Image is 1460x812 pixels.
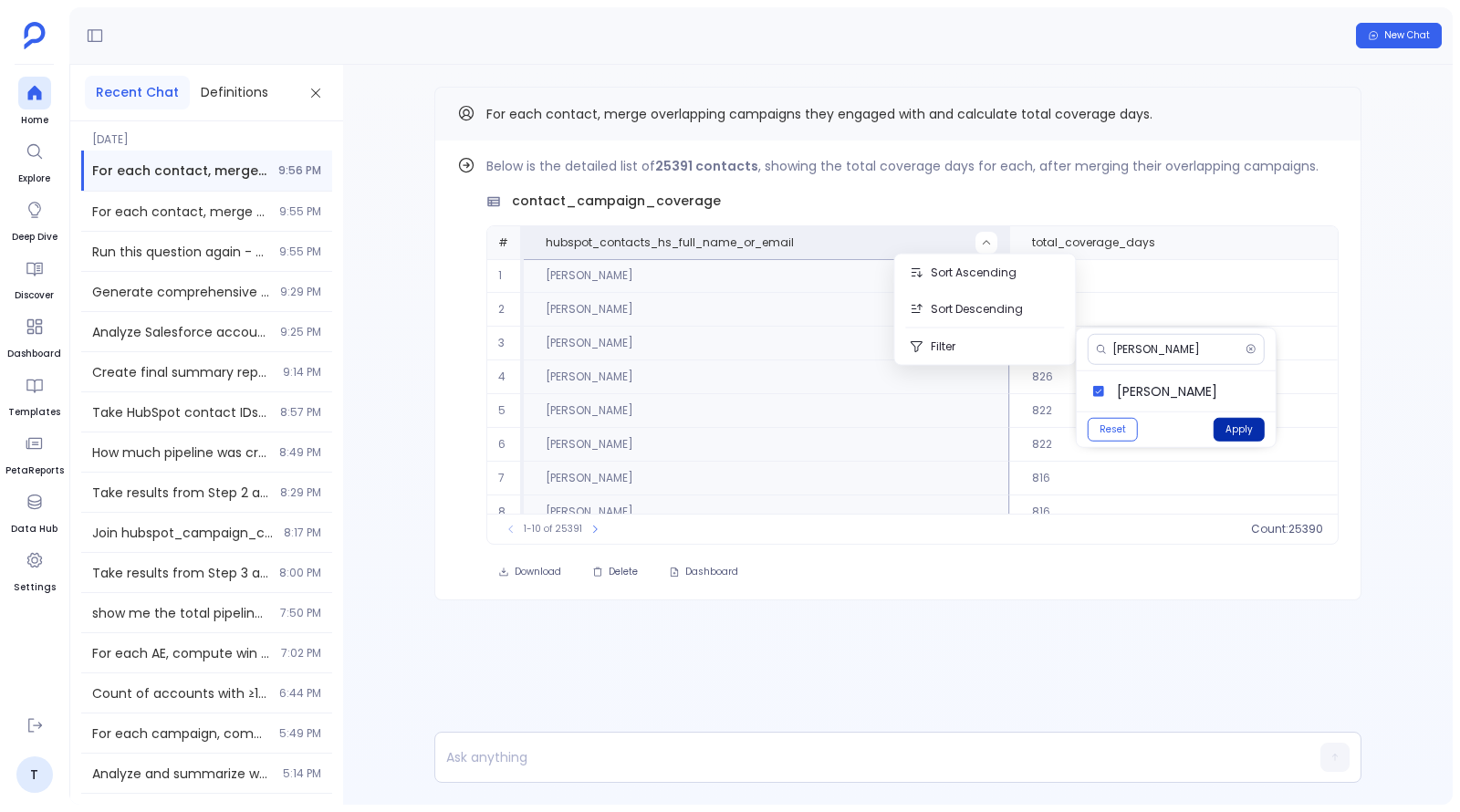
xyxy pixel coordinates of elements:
td: [PERSON_NAME] [524,293,1009,327]
td: 4 [487,360,524,394]
span: 25390 [1288,522,1323,536]
td: 3 [487,327,524,360]
span: Count of accounts with ≥10 meetings booked from a campaign in last 90 days, and average deal size... [92,684,268,703]
span: Settings [14,580,56,595]
td: 826 [1009,360,1338,394]
span: Explore [18,172,51,186]
a: Data Hub [11,485,57,536]
span: How much pipeline was created from these campaigns? [92,443,268,462]
a: Explore [18,135,51,186]
span: 9:55 PM [279,204,321,219]
button: Sort Ascending [894,255,1075,291]
p: Below is the detailed list of , showing the total coverage days for each, after merging their ove... [486,155,1339,177]
td: 822 [1009,428,1338,462]
td: 7 [487,462,524,495]
span: 9:29 PM [280,285,321,299]
span: Home [18,113,51,128]
input: Search [1112,342,1238,357]
span: hubspot_contacts_hs_full_name_or_email [546,235,794,250]
span: Delete [609,566,638,578]
span: [DATE] [81,121,332,147]
td: 816 [1009,495,1338,529]
span: Download [515,566,561,578]
span: Templates [8,405,60,420]
span: show me the total pipeline created from ignite bold lead nurturing [92,604,269,622]
button: Recent Chat [85,76,190,109]
span: Discover [15,288,54,303]
span: Dashboard [7,347,61,361]
td: [PERSON_NAME] [524,495,1009,529]
span: 7:02 PM [281,646,321,661]
span: 5:14 PM [283,766,321,781]
span: 9:55 PM [279,245,321,259]
a: Settings [14,544,56,595]
td: [PERSON_NAME] [524,462,1009,495]
span: total_coverage_days [1032,235,1155,250]
a: Deep Dive [12,193,57,245]
span: 8:17 PM [284,526,321,540]
button: Sort Descending [894,291,1075,328]
span: Take results from Step 3 and enhance with contact-level data Query hubspot_campaign_contacts to g... [92,564,268,582]
td: [PERSON_NAME] [524,360,1009,394]
img: petavue logo [24,22,46,49]
a: Dashboard [7,310,61,361]
button: Reset [1088,418,1138,442]
td: 8 [487,495,524,529]
button: Filter [894,328,1075,365]
span: Analyze Salesforce accounts from Step 4 for duplicate identification Use exact account name match... [92,323,269,341]
a: Discover [15,252,54,303]
a: Templates [8,369,60,420]
td: 843 [1009,259,1338,293]
span: 7:50 PM [280,606,321,620]
span: Dashboard [685,566,738,578]
span: Take HubSpot contact IDs from Step 2 results Join with hubspot_campaign_contacts to get campaign ... [92,403,269,422]
td: 2 [487,293,524,327]
span: 8:29 PM [280,485,321,500]
span: count : [1251,522,1288,536]
span: Create final summary report showing pipeline creation by campaign with key performance indicators... [92,363,272,381]
a: PetaReports [5,427,64,478]
a: Home [18,77,51,128]
span: contact_campaign_coverage [512,192,721,211]
td: 822 [1009,394,1338,428]
td: 6 [487,428,524,462]
td: 1 [487,259,524,293]
span: For each campaign, compute pipeline influenced (sum Closed-Won amount where campaign was first or... [92,724,268,743]
td: [PERSON_NAME] [524,327,1009,360]
span: 8:57 PM [280,405,321,420]
td: 816 [1009,462,1338,495]
span: 1-10 of 25391 [524,522,582,536]
td: [PERSON_NAME] [524,394,1009,428]
td: [PERSON_NAME] [524,259,1009,293]
span: 8:00 PM [279,566,321,580]
span: For each contact, merge overlapping campaigns they engaged with and calculate total coverage days. [486,105,1152,123]
button: Dashboard [657,559,750,585]
button: Download [486,559,573,585]
span: Analyze and summarize won opportunities performance from last 2 quarters Requirements: - Take the... [92,765,272,783]
button: Delete [580,559,650,585]
span: 5:49 PM [279,726,321,741]
span: PetaReports [5,463,64,478]
span: 9:25 PM [280,325,321,339]
td: 831 [1009,293,1338,327]
span: # [498,234,508,250]
span: New Chat [1384,29,1430,42]
span: 9:56 PM [278,163,321,178]
span: Deep Dive [12,230,57,245]
span: [PERSON_NAME] [1117,382,1261,401]
span: For each contact, merge overlapping campaigns they engaged with and calculate total coverage days. [92,161,267,180]
span: 9:14 PM [283,365,321,380]
td: 5 [487,394,524,428]
span: Generate comprehensive journey insights summary combining sales and marketing touchpoints from pr... [92,283,269,301]
button: New Chat [1356,23,1442,48]
span: Join hubspot_campaign_contacts with hubspot_contact_to_deal_association to find deals influenced ... [92,524,273,542]
span: Take results from Step 2 and enhance with additional segmentation dimensions Add Industry-based s... [92,484,269,502]
a: T [16,756,53,793]
span: Data Hub [11,522,57,536]
strong: 25391 contacts [655,157,758,175]
button: Apply [1214,418,1265,442]
span: For each contact, merge overlapping campaigns they engaged with and calculate total coverage days. [92,203,268,221]
td: [PERSON_NAME] [524,428,1009,462]
span: For each AE, compute win rate = Closed-Won / (Closed-Won + Closed-Lost) for opportunities created... [92,644,270,662]
span: 6:44 PM [279,686,321,701]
